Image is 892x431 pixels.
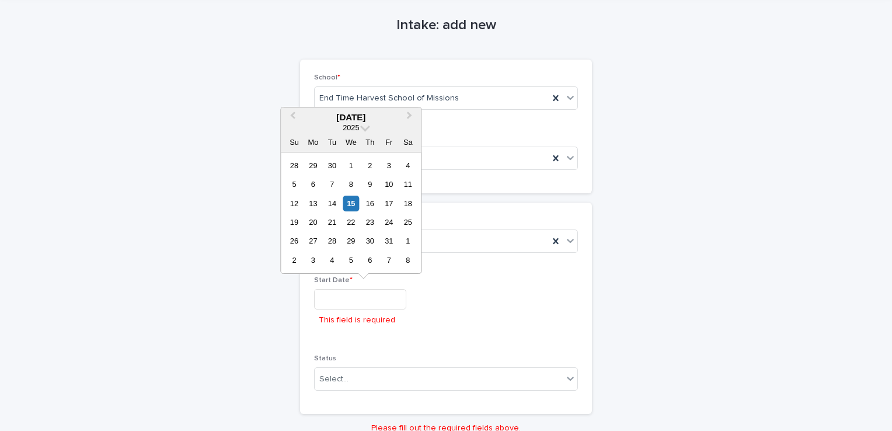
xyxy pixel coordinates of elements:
div: Tu [324,134,340,150]
span: School [314,74,340,81]
div: Choose Sunday, October 5th, 2025 [286,176,302,192]
div: Select... [319,373,349,385]
div: Su [286,134,302,150]
div: Choose Thursday, October 30th, 2025 [362,233,378,249]
div: Choose Thursday, October 16th, 2025 [362,196,378,211]
div: Choose Tuesday, September 30th, 2025 [324,158,340,173]
span: Status [314,355,336,362]
div: Choose Thursday, October 2nd, 2025 [362,158,378,173]
div: Choose Wednesday, October 1st, 2025 [343,158,359,173]
div: Choose Friday, October 10th, 2025 [381,176,397,192]
h1: Intake: add new [300,17,592,34]
div: Choose Tuesday, October 7th, 2025 [324,176,340,192]
div: Choose Sunday, November 2nd, 2025 [286,252,302,268]
div: Choose Saturday, October 11th, 2025 [400,176,416,192]
div: Choose Monday, October 20th, 2025 [305,214,321,230]
div: Choose Thursday, October 23rd, 2025 [362,214,378,230]
button: Previous Month [282,109,301,127]
span: End Time Harvest School of Missions [319,92,459,105]
div: Choose Saturday, October 18th, 2025 [400,196,416,211]
div: Choose Sunday, October 26th, 2025 [286,233,302,249]
div: Choose Monday, November 3rd, 2025 [305,252,321,268]
div: Choose Wednesday, November 5th, 2025 [343,252,359,268]
div: Choose Wednesday, October 22nd, 2025 [343,214,359,230]
div: Choose Tuesday, October 14th, 2025 [324,196,340,211]
div: [DATE] [281,112,421,123]
div: Choose Saturday, October 4th, 2025 [400,158,416,173]
div: Mo [305,134,321,150]
div: Choose Tuesday, October 28th, 2025 [324,233,340,249]
div: Choose Friday, October 17th, 2025 [381,196,397,211]
div: Choose Saturday, November 8th, 2025 [400,252,416,268]
div: Choose Monday, September 29th, 2025 [305,158,321,173]
div: Fr [381,134,397,150]
div: Choose Monday, October 6th, 2025 [305,176,321,192]
div: Th [362,134,378,150]
div: Sa [400,134,416,150]
div: Choose Thursday, November 6th, 2025 [362,252,378,268]
div: Choose Friday, October 31st, 2025 [381,233,397,249]
div: Choose Monday, October 13th, 2025 [305,196,321,211]
div: Choose Sunday, September 28th, 2025 [286,158,302,173]
div: Choose Sunday, October 19th, 2025 [286,214,302,230]
div: Choose Saturday, October 25th, 2025 [400,214,416,230]
div: Choose Thursday, October 9th, 2025 [362,176,378,192]
div: Choose Saturday, November 1st, 2025 [400,233,416,249]
div: Choose Sunday, October 12th, 2025 [286,196,302,211]
div: Choose Wednesday, October 8th, 2025 [343,176,359,192]
div: Choose Monday, October 27th, 2025 [305,233,321,249]
div: Choose Friday, October 3rd, 2025 [381,158,397,173]
div: Choose Tuesday, November 4th, 2025 [324,252,340,268]
p: This field is required [319,314,395,326]
button: Next Month [401,109,420,127]
div: Choose Wednesday, October 29th, 2025 [343,233,359,249]
span: 2025 [343,123,359,132]
div: Choose Wednesday, October 15th, 2025 [343,196,359,211]
div: We [343,134,359,150]
div: Choose Friday, November 7th, 2025 [381,252,397,268]
div: month 2025-10 [285,156,417,270]
div: Choose Friday, October 24th, 2025 [381,214,397,230]
span: Start Date [314,277,353,284]
div: Choose Tuesday, October 21st, 2025 [324,214,340,230]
